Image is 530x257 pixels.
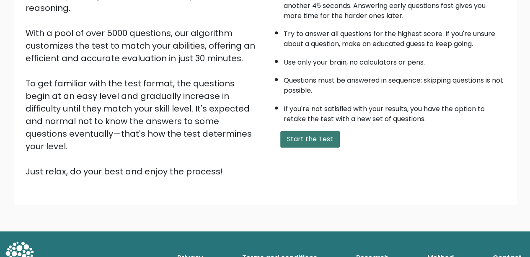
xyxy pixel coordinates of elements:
li: Try to answer all questions for the highest score. If you're unsure about a question, make an edu... [284,25,505,49]
button: Start the Test [280,131,340,148]
li: Questions must be answered in sequence; skipping questions is not possible. [284,71,505,96]
li: Use only your brain, no calculators or pens. [284,53,505,67]
li: If you're not satisfied with your results, you have the option to retake the test with a new set ... [284,100,505,124]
